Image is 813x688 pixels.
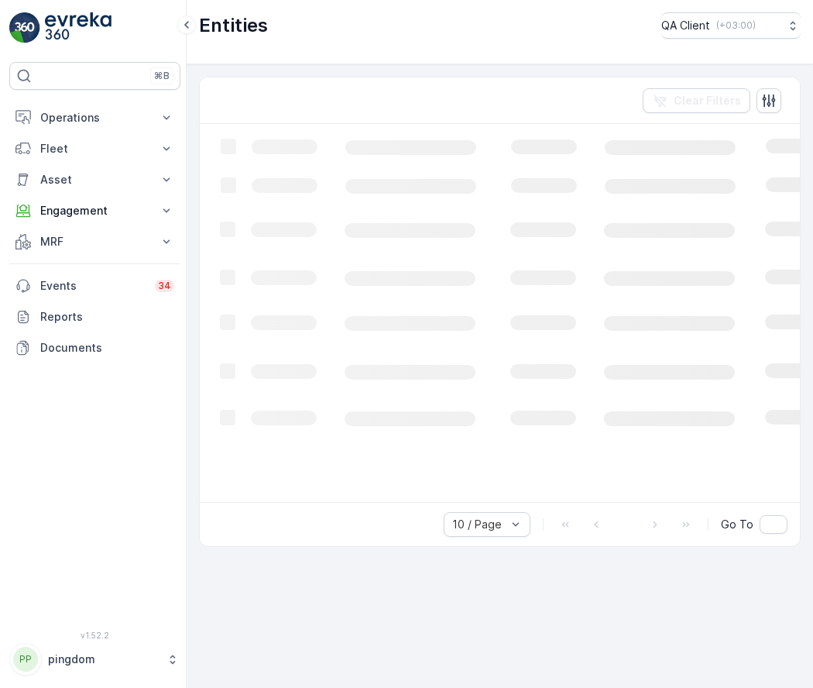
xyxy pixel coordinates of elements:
a: Events34 [9,270,180,301]
button: Operations [9,102,180,133]
p: Documents [40,340,174,356]
button: Engagement [9,195,180,226]
p: ⌘B [154,70,170,82]
button: Fleet [9,133,180,164]
p: Events [40,278,146,294]
p: 34 [158,280,171,292]
button: MRF [9,226,180,257]
p: Entities [199,13,268,38]
span: v 1.52.2 [9,631,180,640]
img: logo_light-DOdMpM7g.png [45,12,111,43]
p: Clear Filters [674,93,741,108]
span: Go To [721,517,753,532]
button: Clear Filters [643,88,750,113]
button: QA Client(+03:00) [661,12,801,39]
p: QA Client [661,18,710,33]
button: PPpingdom [9,643,180,676]
img: logo [9,12,40,43]
p: Engagement [40,203,149,218]
p: Asset [40,172,149,187]
div: PP [13,647,38,672]
p: Reports [40,309,174,325]
p: Fleet [40,141,149,157]
button: Asset [9,164,180,195]
a: Reports [9,301,180,332]
p: ( +03:00 ) [716,19,756,32]
p: pingdom [48,652,159,667]
p: Operations [40,110,149,126]
a: Documents [9,332,180,363]
p: MRF [40,234,149,249]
